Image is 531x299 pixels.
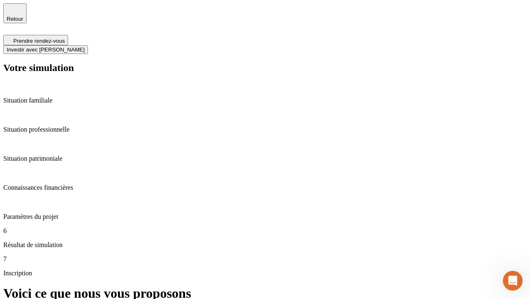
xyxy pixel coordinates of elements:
[3,270,528,277] p: Inscription
[3,35,68,45] button: Prendre rendez-vous
[3,155,528,162] p: Situation patrimoniale
[7,16,23,22] span: Retour
[13,38,65,44] span: Prendre rendez-vous
[3,126,528,133] p: Situation professionnelle
[3,97,528,104] p: Situation familiale
[3,184,528,191] p: Connaissances financières
[503,271,523,291] iframe: Intercom live chat
[3,255,528,263] p: 7
[3,213,528,221] p: Paramètres du projet
[3,45,88,54] button: Investir avec [PERSON_NAME]
[3,227,528,235] p: 6
[7,47,85,53] span: Investir avec [PERSON_NAME]
[3,62,528,74] h2: Votre simulation
[3,241,528,249] p: Résultat de simulation
[3,3,27,23] button: Retour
